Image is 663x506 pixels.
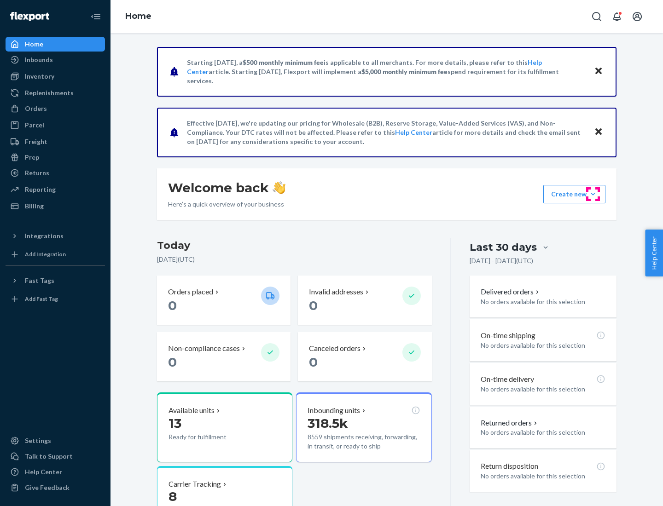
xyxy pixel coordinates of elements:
[481,385,605,394] p: No orders available for this selection
[25,137,47,146] div: Freight
[168,179,285,196] h1: Welcome back
[543,185,605,203] button: Create new
[25,168,49,178] div: Returns
[481,297,605,306] p: No orders available for this selection
[169,489,177,504] span: 8
[361,68,448,75] span: $5,000 monthly minimum fee
[25,436,51,445] div: Settings
[157,255,432,264] p: [DATE] ( UTC )
[309,287,363,297] p: Invalid addresses
[481,287,541,297] button: Delivered orders
[593,65,605,78] button: Close
[243,58,324,66] span: $500 monthly minimum fee
[168,343,240,354] p: Non-compliance cases
[25,201,44,211] div: Billing
[273,181,285,194] img: hand-wave emoji
[10,12,49,21] img: Flexport logo
[6,229,105,243] button: Integrations
[6,480,105,495] button: Give Feedback
[25,40,43,49] div: Home
[25,185,56,194] div: Reporting
[481,428,605,437] p: No orders available for this selection
[6,199,105,213] a: Billing
[6,134,105,149] a: Freight
[169,432,254,442] p: Ready for fulfillment
[168,354,177,370] span: 0
[628,7,646,26] button: Open account menu
[470,240,537,254] div: Last 30 days
[25,55,53,64] div: Inbounds
[6,449,105,464] a: Talk to Support
[157,392,292,462] button: Available units13Ready for fulfillment
[25,231,64,241] div: Integrations
[25,295,58,303] div: Add Fast Tag
[25,121,44,130] div: Parcel
[125,11,151,21] a: Home
[308,415,348,431] span: 318.5k
[168,287,213,297] p: Orders placed
[298,332,431,381] button: Canceled orders 0
[296,392,431,462] button: Inbounding units318.5k8559 shipments receiving, forwarding, in transit, or ready to ship
[470,256,533,265] p: [DATE] - [DATE] ( UTC )
[309,343,361,354] p: Canceled orders
[6,166,105,180] a: Returns
[308,432,420,451] p: 8559 shipments receiving, forwarding, in transit, or ready to ship
[157,238,432,253] h3: Today
[6,433,105,448] a: Settings
[6,69,105,84] a: Inventory
[25,250,66,258] div: Add Integration
[309,354,318,370] span: 0
[593,126,605,139] button: Close
[25,153,39,162] div: Prep
[25,104,47,113] div: Orders
[6,465,105,479] a: Help Center
[25,483,70,492] div: Give Feedback
[645,230,663,276] button: Help Center
[169,415,181,431] span: 13
[481,374,534,385] p: On-time delivery
[6,118,105,132] a: Parcel
[87,7,105,26] button: Close Navigation
[25,452,73,461] div: Talk to Support
[608,7,626,26] button: Open notifications
[6,150,105,165] a: Prep
[25,276,54,285] div: Fast Tags
[6,52,105,67] a: Inbounds
[6,273,105,288] button: Fast Tags
[187,58,585,86] p: Starting [DATE], a is applicable to all merchants. For more details, please refer to this article...
[6,86,105,100] a: Replenishments
[118,3,159,30] ol: breadcrumbs
[481,341,605,350] p: No orders available for this selection
[481,461,538,471] p: Return disposition
[168,200,285,209] p: Here’s a quick overview of your business
[481,330,535,341] p: On-time shipping
[6,101,105,116] a: Orders
[6,182,105,197] a: Reporting
[6,37,105,52] a: Home
[587,7,606,26] button: Open Search Box
[309,298,318,313] span: 0
[6,247,105,262] a: Add Integration
[25,72,54,81] div: Inventory
[168,298,177,313] span: 0
[298,276,431,325] button: Invalid addresses 0
[25,467,62,477] div: Help Center
[481,471,605,481] p: No orders available for this selection
[169,479,221,489] p: Carrier Tracking
[308,405,360,416] p: Inbounding units
[481,418,539,428] button: Returned orders
[187,119,585,146] p: Effective [DATE], we're updating our pricing for Wholesale (B2B), Reserve Storage, Value-Added Se...
[395,128,432,136] a: Help Center
[157,332,291,381] button: Non-compliance cases 0
[25,88,74,98] div: Replenishments
[6,292,105,306] a: Add Fast Tag
[169,405,215,416] p: Available units
[157,276,291,325] button: Orders placed 0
